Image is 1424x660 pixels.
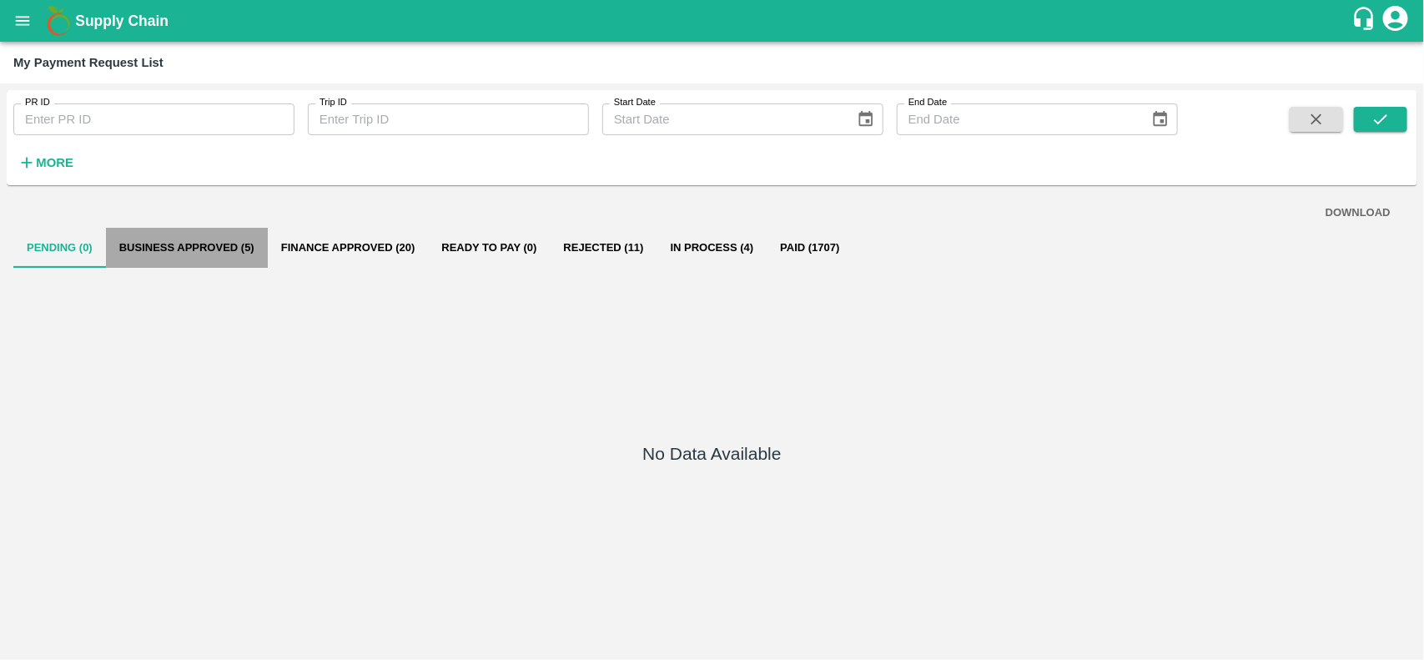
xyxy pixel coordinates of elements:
[908,96,947,109] label: End Date
[551,228,657,268] button: Rejected (11)
[3,2,42,40] button: open drawer
[75,9,1351,33] a: Supply Chain
[850,103,882,135] button: Choose date
[25,96,50,109] label: PR ID
[13,103,294,135] input: Enter PR ID
[36,156,73,169] strong: More
[13,52,164,73] div: My Payment Request List
[106,228,268,268] button: Business Approved (5)
[42,4,75,38] img: logo
[614,96,656,109] label: Start Date
[1145,103,1176,135] button: Choose date
[897,103,1138,135] input: End Date
[428,228,550,268] button: Ready To Pay (0)
[1319,199,1397,228] button: DOWNLOAD
[308,103,589,135] input: Enter Trip ID
[13,149,78,177] button: More
[13,228,106,268] button: Pending (0)
[268,228,429,268] button: Finance Approved (20)
[1351,6,1381,36] div: customer-support
[75,13,169,29] b: Supply Chain
[602,103,843,135] input: Start Date
[657,228,767,268] button: In Process (4)
[1381,3,1411,38] div: account of current user
[642,442,781,466] h5: No Data Available
[320,96,347,109] label: Trip ID
[767,228,853,268] button: Paid (1707)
